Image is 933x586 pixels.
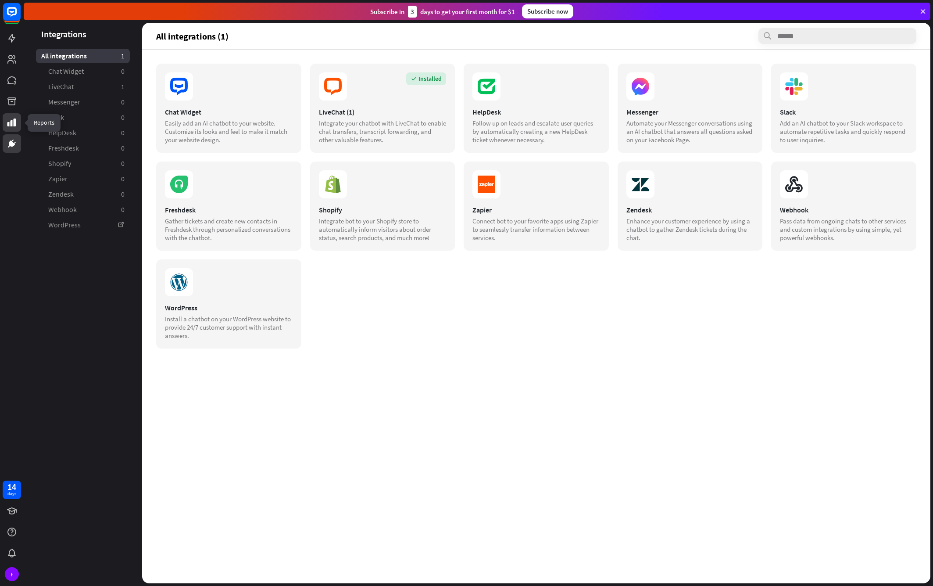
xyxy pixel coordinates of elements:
[165,205,293,214] div: Freshdesk
[36,64,130,79] a: Chat Widget 0
[48,174,68,183] span: Zapier
[5,567,19,581] div: F
[24,28,142,40] header: Integrations
[121,51,125,61] aside: 1
[626,108,754,116] div: Messenger
[36,110,130,125] a: Slack 0
[41,51,87,61] span: All integrations
[319,205,447,214] div: Shopify
[121,82,125,91] aside: 1
[36,156,130,171] a: Shopify 0
[780,108,908,116] div: Slack
[7,483,16,491] div: 14
[36,218,130,232] a: WordPress
[7,4,33,30] button: Open LiveChat chat widget
[7,491,16,497] div: days
[121,113,125,122] aside: 0
[36,79,130,94] a: LiveChat 1
[406,72,446,85] div: Installed
[165,119,293,144] div: Easily add an AI chatbot to your website. Customize its looks and feel to make it match your webs...
[165,217,293,242] div: Gather tickets and create new contacts in Freshdesk through personalized conversations with the c...
[319,217,447,242] div: Integrate bot to your Shopify store to automatically inform visitors about order status, search p...
[121,159,125,168] aside: 0
[48,190,74,199] span: Zendesk
[3,481,21,499] a: 14 days
[156,28,916,44] section: All integrations (1)
[48,144,79,153] span: Freshdesk
[36,187,130,201] a: Zendesk 0
[121,128,125,137] aside: 0
[165,303,293,312] div: WordPress
[48,113,64,122] span: Slack
[36,141,130,155] a: Freshdesk 0
[121,190,125,199] aside: 0
[472,108,600,116] div: HelpDesk
[319,119,447,144] div: Integrate your chatbot with LiveChat to enable chat transfers, transcript forwarding, and other v...
[165,315,293,340] div: Install a chatbot on your WordPress website to provide 24/7 customer support with instant answers.
[370,6,515,18] div: Subscribe in days to get your first month for $1
[48,97,80,107] span: Messenger
[626,119,754,144] div: Automate your Messenger conversations using an AI chatbot that answers all questions asked on you...
[121,67,125,76] aside: 0
[165,108,293,116] div: Chat Widget
[626,217,754,242] div: Enhance your customer experience by using a chatbot to gather Zendesk tickets during the chat.
[48,159,71,168] span: Shopify
[522,4,573,18] div: Subscribe now
[48,205,77,214] span: Webhook
[780,217,908,242] div: Pass data from ongoing chats to other services and custom integrations by using simple, yet power...
[408,6,417,18] div: 3
[121,97,125,107] aside: 0
[48,128,76,137] span: HelpDesk
[121,205,125,214] aside: 0
[36,95,130,109] a: Messenger 0
[36,172,130,186] a: Zapier 0
[472,217,600,242] div: Connect bot to your favorite apps using Zapier to seamlessly transfer information between services.
[472,205,600,214] div: Zapier
[36,202,130,217] a: Webhook 0
[121,144,125,153] aside: 0
[472,119,600,144] div: Follow up on leads and escalate user queries by automatically creating a new HelpDesk ticket when...
[319,108,447,116] div: LiveChat (1)
[626,205,754,214] div: Zendesk
[121,174,125,183] aside: 0
[36,126,130,140] a: HelpDesk 0
[780,119,908,144] div: Add an AI chatbot to your Slack workspace to automate repetitive tasks and quickly respond to use...
[48,67,84,76] span: Chat Widget
[780,205,908,214] div: Webhook
[48,82,74,91] span: LiveChat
